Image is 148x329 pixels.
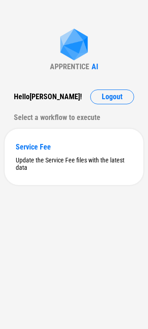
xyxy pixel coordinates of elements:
div: Service Fee [16,143,132,151]
div: Update the Service Fee files with the latest data [16,156,132,171]
img: Apprentice AI [55,29,92,62]
div: APPRENTICE [50,62,89,71]
div: Hello [PERSON_NAME] ! [14,90,82,104]
div: AI [92,62,98,71]
span: Logout [102,93,123,101]
button: Logout [90,90,134,104]
div: Select a workflow to execute [14,110,134,125]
